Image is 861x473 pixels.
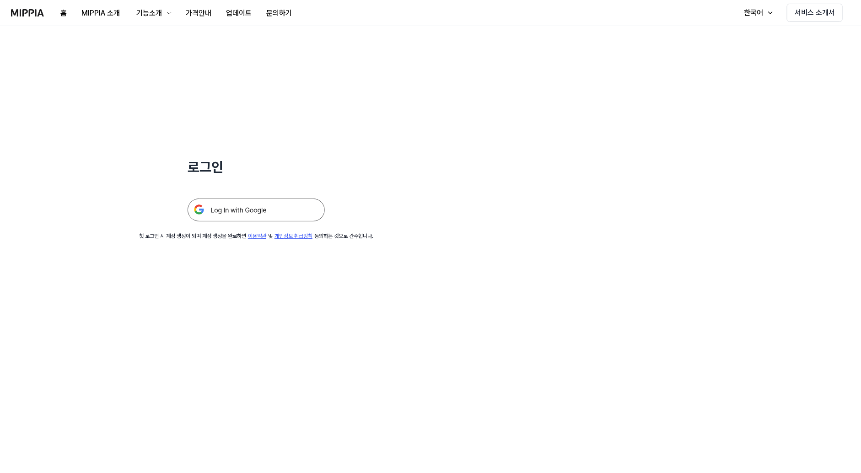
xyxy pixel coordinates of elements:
button: 가격안내 [178,4,219,22]
button: 문의하기 [259,4,299,22]
button: 서비스 소개서 [787,4,843,22]
a: 이용약관 [248,233,266,239]
a: 개인정보 취급방침 [274,233,312,239]
div: 기능소개 [135,8,164,19]
button: 업데이트 [219,4,259,22]
a: 업데이트 [219,0,259,26]
img: logo [11,9,44,16]
h1: 로그인 [188,157,325,177]
button: 기능소개 [127,4,178,22]
button: MIPPIA 소개 [74,4,127,22]
img: 구글 로그인 버튼 [188,199,325,221]
button: 홈 [53,4,74,22]
div: 한국어 [742,7,765,18]
button: 한국어 [735,4,780,22]
div: 첫 로그인 시 계정 생성이 되며 계정 생성을 완료하면 및 동의하는 것으로 간주합니다. [139,232,373,240]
